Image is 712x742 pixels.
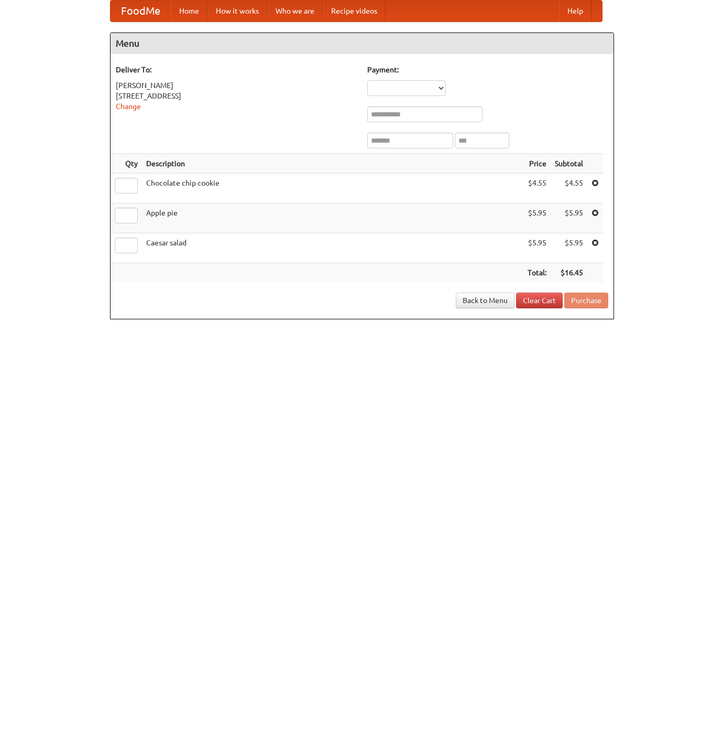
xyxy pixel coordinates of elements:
[523,233,551,263] td: $5.95
[559,1,591,21] a: Help
[111,33,614,54] h4: Menu
[116,102,141,111] a: Change
[523,263,551,283] th: Total:
[456,293,514,308] a: Back to Menu
[523,203,551,233] td: $5.95
[142,233,523,263] td: Caesar salad
[367,64,608,75] h5: Payment:
[564,293,608,308] button: Purchase
[116,64,357,75] h5: Deliver To:
[516,293,563,308] a: Clear Cart
[551,154,587,174] th: Subtotal
[111,154,142,174] th: Qty
[116,80,357,91] div: [PERSON_NAME]
[111,1,171,21] a: FoodMe
[323,1,386,21] a: Recipe videos
[116,91,357,101] div: [STREET_ADDRESS]
[551,203,587,233] td: $5.95
[551,233,587,263] td: $5.95
[142,203,523,233] td: Apple pie
[551,174,587,203] td: $4.55
[142,154,523,174] th: Description
[142,174,523,203] td: Chocolate chip cookie
[207,1,267,21] a: How it works
[551,263,587,283] th: $16.45
[523,174,551,203] td: $4.55
[523,154,551,174] th: Price
[171,1,207,21] a: Home
[267,1,323,21] a: Who we are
